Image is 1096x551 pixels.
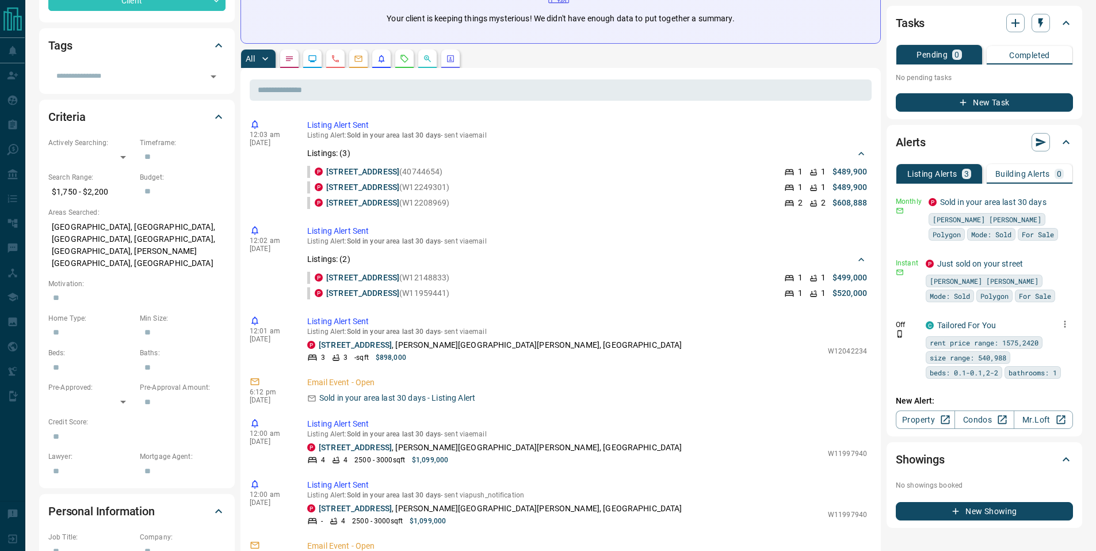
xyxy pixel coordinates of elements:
[307,131,867,139] p: Listing Alert : - sent via email
[307,328,867,336] p: Listing Alert : - sent via email
[307,491,867,499] p: Listing Alert : - sent via push_notification
[326,288,399,298] a: [STREET_ADDRESS]
[896,196,922,207] p: Monthly
[250,499,290,507] p: [DATE]
[326,287,450,299] p: (W11959441)
[1009,51,1050,59] p: Completed
[926,321,934,329] div: condos.ca
[446,54,455,63] svg: Agent Actions
[933,214,1041,225] span: [PERSON_NAME] [PERSON_NAME]
[930,290,970,302] span: Mode: Sold
[48,36,72,55] h2: Tags
[896,207,904,215] svg: Email
[896,320,919,330] p: Off
[140,138,226,148] p: Timeframe:
[48,207,226,218] p: Areas Searched:
[319,339,682,351] p: , [PERSON_NAME][GEOGRAPHIC_DATA][PERSON_NAME], [GEOGRAPHIC_DATA]
[354,54,363,63] svg: Emails
[954,51,959,59] p: 0
[307,225,867,237] p: Listing Alert Sent
[250,245,290,253] p: [DATE]
[307,377,867,389] p: Email Event - Open
[980,290,1009,302] span: Polygon
[930,337,1038,348] span: rent price range: 1575,2420
[140,382,226,393] p: Pre-Approval Amount:
[307,341,315,349] div: property.ca
[48,218,226,273] p: [GEOGRAPHIC_DATA], [GEOGRAPHIC_DATA], [GEOGRAPHIC_DATA], [GEOGRAPHIC_DATA], [GEOGRAPHIC_DATA], [P...
[331,54,340,63] svg: Calls
[964,170,969,178] p: 3
[140,451,226,462] p: Mortgage Agent:
[347,430,441,438] span: Sold in your area last 30 days
[412,455,448,465] p: $1,099,000
[896,133,926,151] h2: Alerts
[307,253,350,265] p: Listings: ( 2 )
[896,128,1073,156] div: Alerts
[896,446,1073,473] div: Showings
[48,313,134,324] p: Home Type:
[916,51,948,59] p: Pending
[798,181,803,193] p: 1
[410,516,446,526] p: $1,099,000
[285,54,294,63] svg: Notes
[315,183,323,191] div: property.ca
[832,287,867,299] p: $520,000
[930,275,1038,287] span: [PERSON_NAME] [PERSON_NAME]
[828,449,867,459] p: W11997940
[896,330,904,338] svg: Push Notification Only
[48,172,134,183] p: Search Range:
[250,131,290,139] p: 12:03 am
[307,479,867,491] p: Listing Alert Sent
[140,172,226,183] p: Budget:
[387,13,734,25] p: Your client is keeping things mysterious! We didn't have enough data to put together a summary.
[896,14,925,32] h2: Tasks
[821,272,826,284] p: 1
[896,69,1073,86] p: No pending tasks
[896,411,955,429] a: Property
[940,197,1047,207] a: Sold in your area last 30 days
[926,260,934,268] div: property.ca
[896,258,919,268] p: Instant
[896,502,1073,520] button: New Showing
[821,166,826,178] p: 1
[48,502,155,520] h2: Personal Information
[1022,229,1054,240] span: For Sale
[48,32,226,59] div: Tags
[315,199,323,207] div: property.ca
[48,382,134,393] p: Pre-Approved:
[400,54,409,63] svg: Requests
[321,516,323,526] p: -
[376,352,406,363] p: $898,000
[832,197,867,209] p: $608,888
[343,352,347,363] p: 3
[930,367,998,378] span: beds: 0.1-0.1,2-2
[307,249,867,270] div: Listings: (2)
[1014,411,1073,429] a: Mr.Loft
[896,395,1073,407] p: New Alert:
[326,273,399,282] a: [STREET_ADDRESS]
[354,455,405,465] p: 2500 - 3000 sqft
[250,237,290,245] p: 12:02 am
[798,287,803,299] p: 1
[326,183,399,192] a: [STREET_ADDRESS]
[307,443,315,451] div: property.ca
[377,54,386,63] svg: Listing Alerts
[896,9,1073,37] div: Tasks
[954,411,1014,429] a: Condos
[896,93,1073,112] button: New Task
[821,287,826,299] p: 1
[828,510,867,520] p: W11997940
[896,480,1073,491] p: No showings booked
[140,532,226,542] p: Company:
[140,313,226,324] p: Min Size:
[326,167,399,176] a: [STREET_ADDRESS]
[48,348,134,358] p: Beds:
[798,272,803,284] p: 1
[250,388,290,396] p: 6:12 pm
[48,279,226,289] p: Motivation:
[971,229,1011,240] span: Mode: Sold
[832,272,867,284] p: $499,000
[347,131,441,139] span: Sold in your area last 30 days
[341,516,345,526] p: 4
[828,346,867,356] p: W12042234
